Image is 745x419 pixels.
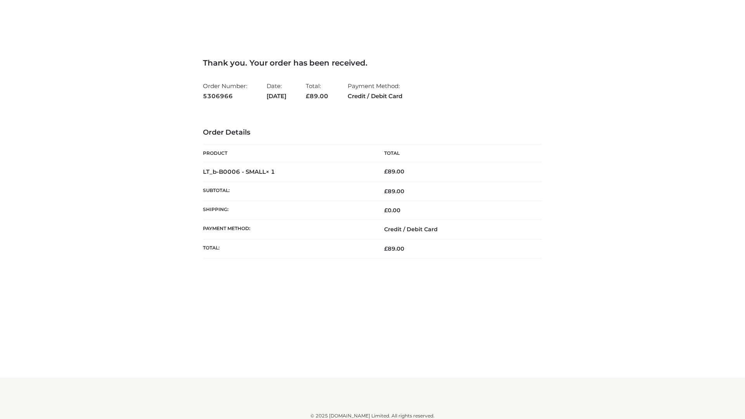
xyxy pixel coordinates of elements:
strong: Credit / Debit Card [348,91,402,101]
li: Payment Method: [348,79,402,103]
span: £ [384,168,388,175]
span: £ [384,188,388,195]
li: Date: [267,79,286,103]
th: Total: [203,239,372,258]
th: Shipping: [203,201,372,220]
th: Payment method: [203,220,372,239]
strong: × 1 [266,168,275,175]
bdi: 0.00 [384,207,400,214]
h3: Order Details [203,128,542,137]
strong: 5306966 [203,91,247,101]
span: 89.00 [384,245,404,252]
li: Order Number: [203,79,247,103]
strong: LT_b-B0006 - SMALL [203,168,275,175]
td: Credit / Debit Card [372,220,542,239]
th: Subtotal: [203,182,372,201]
span: £ [384,207,388,214]
th: Total [372,145,542,162]
th: Product [203,145,372,162]
span: 89.00 [384,188,404,195]
strong: [DATE] [267,91,286,101]
span: 89.00 [306,92,328,100]
h3: Thank you. Your order has been received. [203,58,542,68]
bdi: 89.00 [384,168,404,175]
span: £ [306,92,310,100]
li: Total: [306,79,328,103]
span: £ [384,245,388,252]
